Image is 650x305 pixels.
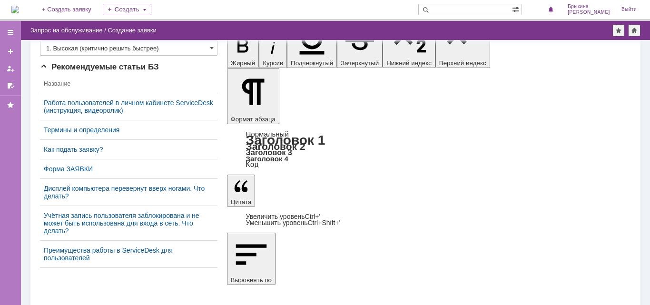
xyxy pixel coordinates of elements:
a: Учётная запись пользователя заблокирована и не может быть использована для входа в сеть. Что делать? [44,212,214,235]
span: Выровнять по [231,276,272,284]
a: Нормальный [246,130,289,138]
span: Подчеркнутый [291,59,333,67]
span: Ctrl+' [305,213,321,220]
span: Нижний индекс [386,59,432,67]
span: Жирный [231,59,256,67]
a: Как подать заявку? [44,146,214,153]
span: [PERSON_NAME] [568,10,610,15]
a: Заголовок 1 [246,133,325,148]
a: Форма ЗАЯВКИ [44,165,214,173]
span: Зачеркнутый [341,59,379,67]
a: Термины и определения [44,126,214,134]
div: Добавить в избранное [613,25,624,36]
button: Формат абзаца [227,68,279,124]
a: Мои согласования [3,78,18,93]
div: Цитата [227,214,631,226]
button: Жирный [227,32,259,68]
span: Верхний индекс [439,59,486,67]
button: Зачеркнутый [337,19,383,68]
a: Заголовок 3 [246,148,292,157]
span: Ctrl+Shift+' [307,219,340,226]
a: Заголовок 4 [246,155,288,163]
span: Формат абзаца [231,116,276,123]
a: Создать заявку [3,44,18,59]
button: Подчеркнутый [287,14,337,68]
a: Increase [246,213,321,220]
div: Добрый день, на рабочем столе не работает кнопка скриншот. 1 376 217 910 [4,4,139,19]
div: Сделать домашней страницей [629,25,640,36]
button: Курсив [259,36,287,68]
a: Заголовок 2 [246,141,305,152]
span: Рекомендуемые статьи БЗ [40,62,159,71]
button: Цитата [227,175,256,207]
th: Название [40,75,217,93]
span: Курсив [263,59,283,67]
span: Расширенный поиск [512,4,522,13]
a: Мои заявки [3,61,18,76]
img: logo [11,6,19,13]
span: Цитата [231,198,252,206]
a: Перейти на домашнюю страницу [11,6,19,13]
div: Формат абзаца [227,131,631,168]
a: Преимущества работы в ServiceDesk для пользователей [44,246,214,262]
a: Дисплей компьютера перевернут вверх ногами. Что делать? [44,185,214,200]
button: Выровнять по [227,233,276,285]
div: Создать [103,4,151,15]
a: Работа пользователей в личном кабинете ServiceDesk (инструкция, видеоролик) [44,99,214,114]
div: Запрос на обслуживание / Создание заявки [30,27,157,34]
span: Брыкина [568,4,610,10]
a: Decrease [246,219,341,226]
a: Код [246,160,259,169]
